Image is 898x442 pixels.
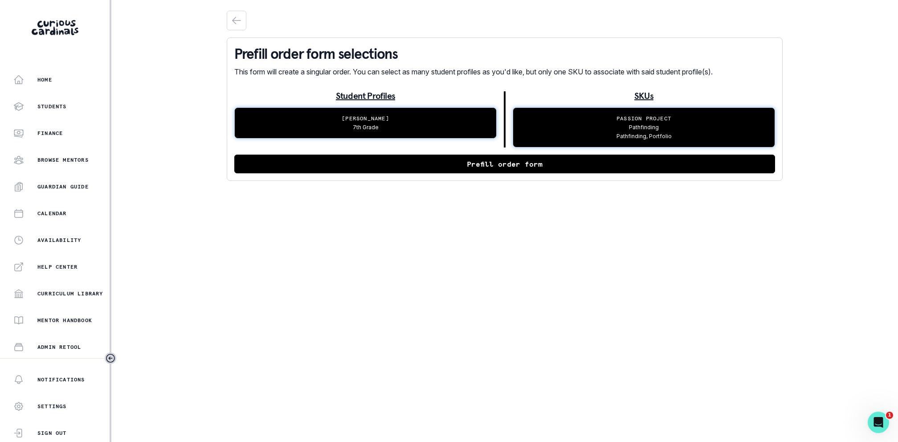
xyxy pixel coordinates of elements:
p: Browse Mentors [37,156,89,164]
p: Finance [37,130,63,137]
p: Help Center [37,263,78,270]
p: Prefill order form selections [234,45,775,63]
p: Admin Retool [37,344,81,351]
button: Prefill order form [234,155,775,173]
p: SKUs [513,91,775,100]
p: Students [37,103,67,110]
p: Curriculum Library [37,290,103,297]
p: This form will create a singular order. You can select as many student profiles as you'd like, bu... [234,66,775,77]
p: Settings [37,403,67,410]
button: Toggle sidebar [105,352,116,364]
p: Passion Project [520,115,767,122]
img: Curious Cardinals Logo [32,20,78,35]
p: Home [37,76,52,83]
p: Calendar [37,210,67,217]
iframe: Intercom live chat [868,412,889,433]
p: 7th Grade [242,124,489,131]
p: Notifications [37,376,85,383]
p: Mentor Handbook [37,317,92,324]
p: Student Profiles [234,91,497,100]
p: Pathfinding, Portfolio [520,133,767,140]
p: Availability [37,237,81,244]
span: 1 [886,412,893,419]
p: Sign Out [37,430,67,437]
p: Guardian Guide [37,183,89,190]
p: Pathfinding [520,124,767,131]
p: [PERSON_NAME] [242,115,489,122]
